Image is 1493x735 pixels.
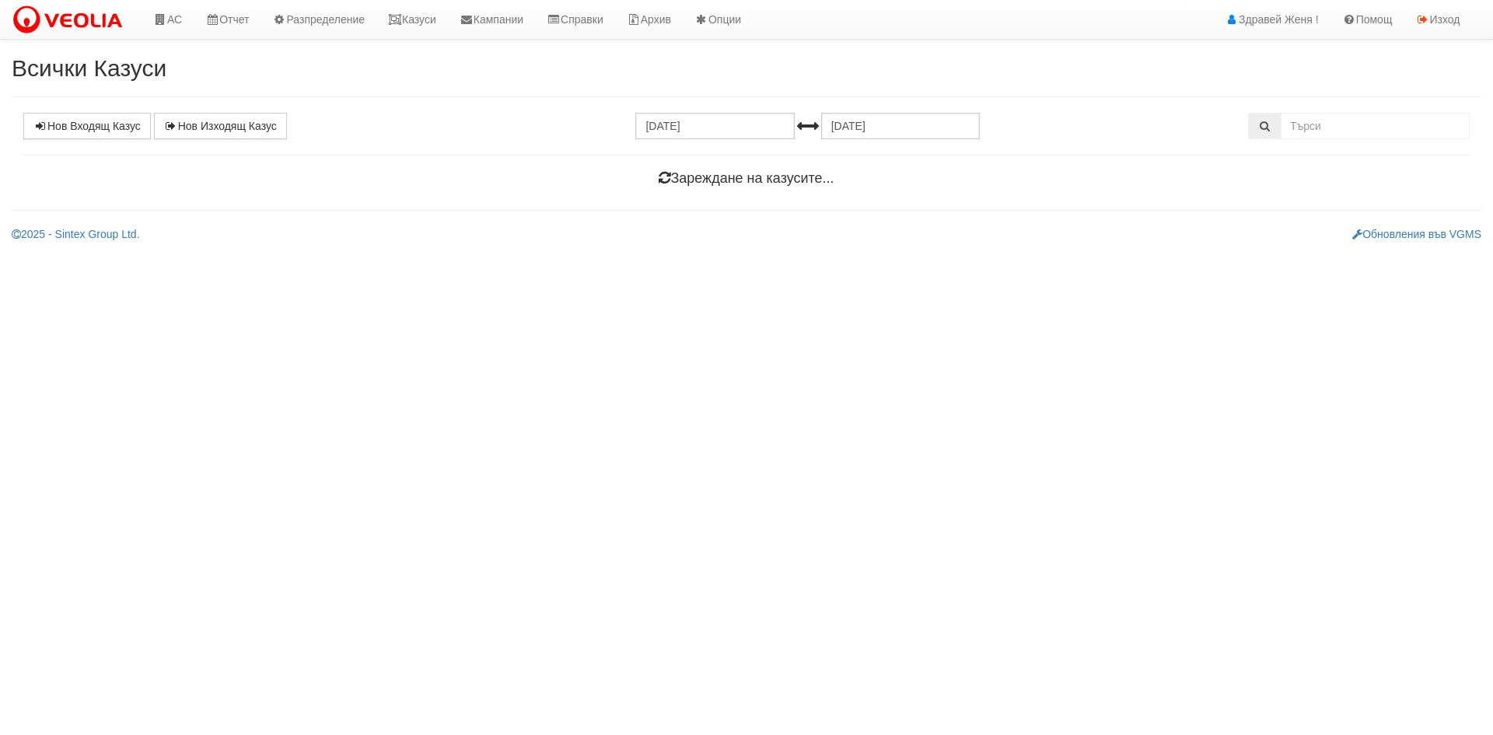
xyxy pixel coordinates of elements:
[23,171,1470,187] h4: Зареждане на казусите...
[12,4,130,37] img: VeoliaLogo.png
[1352,228,1481,240] a: Обновления във VGMS
[23,113,151,139] a: Нов Входящ Казус
[154,113,287,139] a: Нов Изходящ Казус
[12,55,1481,81] h2: Всички Казуси
[1281,113,1470,139] input: Търсене по Идентификатор, Бл/Вх/Ап, Тип, Описание, Моб. Номер, Имейл, Файл, Коментар,
[12,228,140,240] a: 2025 - Sintex Group Ltd.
